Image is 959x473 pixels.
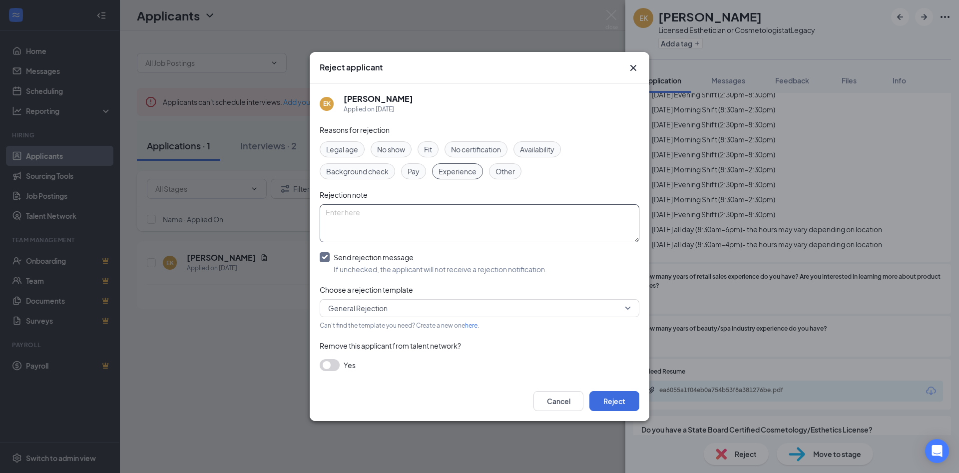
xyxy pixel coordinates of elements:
button: Reject [589,391,639,411]
span: Availability [520,144,554,155]
span: No show [377,144,405,155]
span: General Rejection [328,301,388,316]
span: Choose a rejection template [320,285,413,294]
span: Remove this applicant from talent network? [320,341,461,350]
span: Rejection note [320,190,368,199]
span: Fit [424,144,432,155]
div: Open Intercom Messenger [925,439,949,463]
span: Can't find the template you need? Create a new one . [320,322,479,329]
span: Pay [408,166,420,177]
span: Reasons for rejection [320,125,390,134]
span: No certification [451,144,501,155]
span: Background check [326,166,389,177]
svg: Cross [627,62,639,74]
span: Experience [439,166,477,177]
span: Yes [344,359,356,371]
span: Other [495,166,515,177]
div: Applied on [DATE] [344,104,413,114]
button: Cancel [533,391,583,411]
h5: [PERSON_NAME] [344,93,413,104]
h3: Reject applicant [320,62,383,73]
span: Legal age [326,144,358,155]
button: Close [627,62,639,74]
a: here [465,322,478,329]
div: EK [323,99,331,108]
